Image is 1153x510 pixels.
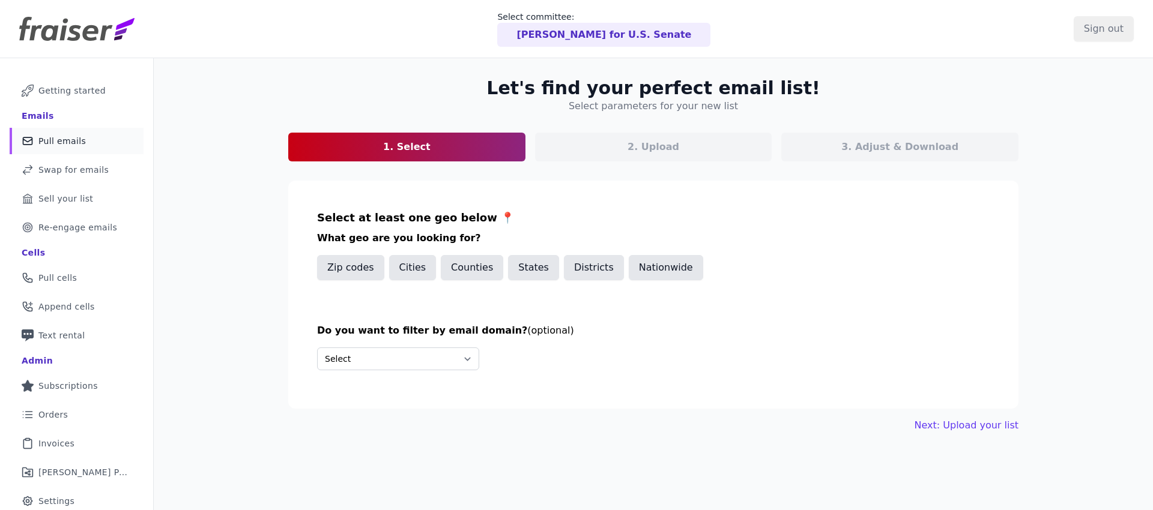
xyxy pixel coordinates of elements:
[508,255,559,280] button: States
[383,140,431,154] p: 1. Select
[841,140,958,154] p: 3. Adjust & Download
[10,77,144,104] a: Getting started
[10,157,144,183] a: Swap for emails
[38,329,85,341] span: Text rental
[497,11,710,47] a: Select committee: [PERSON_NAME] for U.S. Senate
[38,164,109,176] span: Swap for emails
[10,401,144,428] a: Orders
[317,211,514,224] span: Select at least one geo below 📍
[38,85,106,97] span: Getting started
[38,380,98,392] span: Subscriptions
[38,466,129,478] span: [PERSON_NAME] Performance
[497,11,710,23] p: Select committee:
[527,325,573,336] span: (optional)
[10,373,144,399] a: Subscriptions
[317,255,384,280] button: Zip codes
[38,221,117,233] span: Re-engage emails
[317,325,527,336] span: Do you want to filter by email domain?
[1074,16,1134,41] input: Sign out
[38,301,95,313] span: Append cells
[19,17,135,41] img: Fraiser Logo
[628,140,679,154] p: 2. Upload
[486,77,820,99] h2: Let's find your perfect email list!
[317,231,990,245] h3: What geo are you looking for?
[10,293,144,320] a: Append cells
[569,99,738,113] h4: Select parameters for your new list
[10,128,144,154] a: Pull emails
[516,28,691,42] p: [PERSON_NAME] for U.S. Senate
[629,255,703,280] button: Nationwide
[564,255,624,280] button: Districts
[38,409,68,421] span: Orders
[38,272,77,284] span: Pull cells
[288,133,525,161] a: 1. Select
[38,495,74,507] span: Settings
[22,247,45,259] div: Cells
[441,255,503,280] button: Counties
[10,430,144,457] a: Invoices
[10,265,144,291] a: Pull cells
[915,418,1018,433] button: Next: Upload your list
[389,255,437,280] button: Cities
[22,110,54,122] div: Emails
[22,355,53,367] div: Admin
[10,322,144,349] a: Text rental
[10,214,144,241] a: Re-engage emails
[38,437,74,449] span: Invoices
[10,185,144,212] a: Sell your list
[38,193,93,205] span: Sell your list
[38,135,86,147] span: Pull emails
[10,459,144,485] a: [PERSON_NAME] Performance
